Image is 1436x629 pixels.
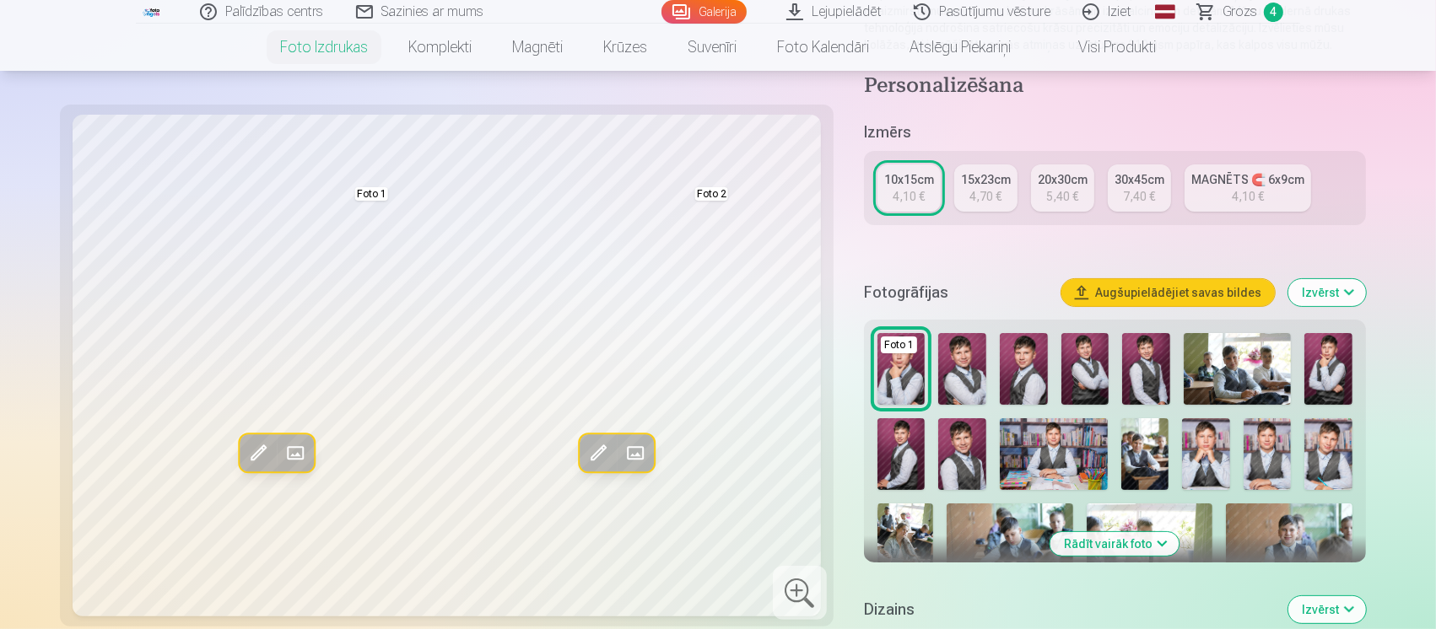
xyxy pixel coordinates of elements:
a: Visi produkti [1031,24,1176,71]
a: Krūzes [583,24,667,71]
a: 10x15cm4,10 € [877,164,941,212]
a: Atslēgu piekariņi [889,24,1031,71]
h5: Izmērs [864,121,1366,144]
button: Izvērst [1288,596,1366,623]
h5: Dizains [864,598,1275,621]
a: 20x30cm5,40 € [1031,164,1094,212]
button: Augšupielādējiet savas bildes [1061,279,1275,306]
div: 4,10 € [1232,188,1264,205]
div: 30x45cm [1115,171,1164,188]
img: /fa1 [143,7,161,17]
div: 20x30cm [1038,171,1088,188]
a: Komplekti [388,24,492,71]
div: 5,40 € [1046,188,1078,205]
h4: Personalizēšana [864,73,1366,100]
div: 7,40 € [1123,188,1155,205]
a: Magnēti [492,24,583,71]
button: Rādīt vairāk foto [1050,532,1180,556]
a: Foto kalendāri [757,24,889,71]
div: 4,70 € [969,188,1001,205]
div: MAGNĒTS 🧲 6x9cm [1191,171,1304,188]
span: 4 [1264,3,1283,22]
div: Foto 1 [881,336,917,353]
h5: Fotogrāfijas [864,281,1048,304]
a: MAGNĒTS 🧲 6x9cm4,10 € [1185,164,1311,212]
a: 30x45cm7,40 € [1108,164,1171,212]
div: 10x15cm [884,171,934,188]
a: 15x23cm4,70 € [954,164,1018,212]
a: Foto izdrukas [260,24,388,71]
a: Suvenīri [667,24,757,71]
span: Grozs [1223,2,1257,22]
button: Izvērst [1288,279,1366,306]
div: 15x23cm [961,171,1011,188]
div: 4,10 € [893,188,925,205]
